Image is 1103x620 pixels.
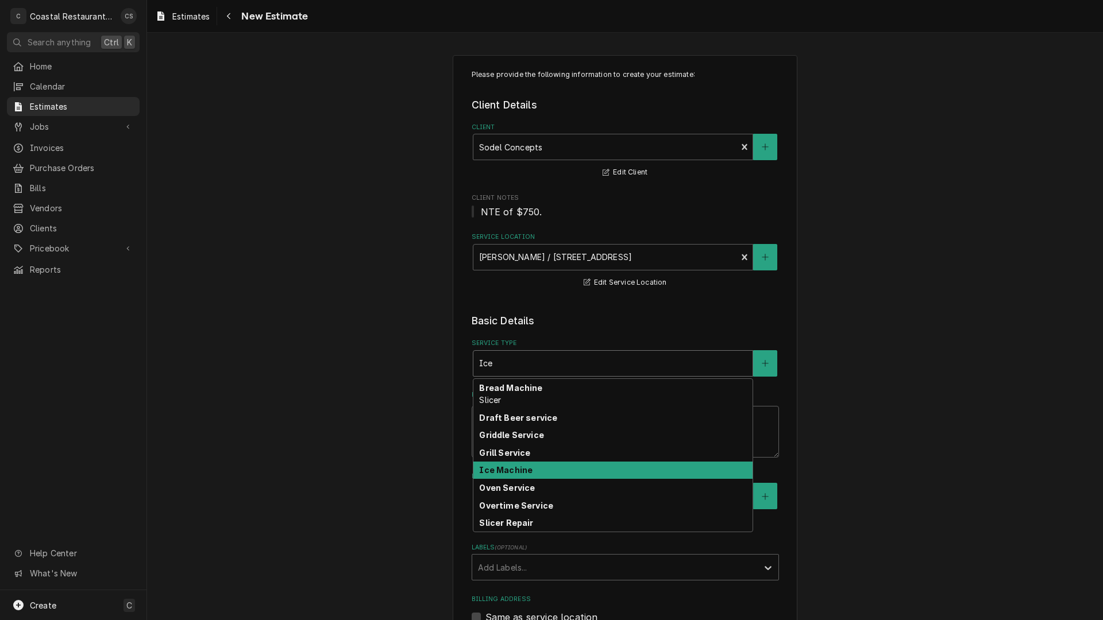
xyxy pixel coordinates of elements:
label: Service Location [472,232,779,242]
button: Create New Client [753,134,777,160]
p: Please provide the following information to create your estimate: [472,69,779,80]
strong: Overtime Service [479,501,553,510]
button: Search anythingCtrlK [7,32,140,52]
span: Estimates [30,100,134,113]
span: Client Notes [472,205,779,219]
span: Clients [30,222,134,234]
div: Equipment [472,472,779,529]
strong: Draft Beer service [479,413,557,423]
div: Service Location [472,232,779,289]
a: Home [7,57,140,76]
legend: Client Details [472,98,779,113]
span: Reports [30,263,134,276]
svg: Create New Location [762,253,769,261]
a: Reports [7,260,140,279]
a: Vendors [7,199,140,218]
span: Slicer [479,395,501,405]
svg: Create New Service [762,359,769,367]
label: Billing Address [472,595,779,604]
span: New Estimate [238,9,308,24]
a: Go to Pricebook [7,239,140,258]
label: Reason For Call [472,390,779,400]
label: Client [472,123,779,132]
span: Jobs [30,121,117,133]
span: C [126,599,132,611]
label: Equipment [472,472,779,481]
strong: Slicer Repair [479,518,533,528]
div: Labels [472,543,779,580]
span: K [127,36,132,48]
div: Client [472,123,779,180]
a: Clients [7,219,140,238]
a: Estimates [151,7,214,26]
div: Client Notes [472,193,779,218]
span: Estimates [172,10,210,22]
strong: Bread Machine [479,383,542,393]
legend: Basic Details [472,313,779,328]
span: Invoices [30,142,134,154]
div: CS [121,8,137,24]
span: Pricebook [30,242,117,254]
a: Go to What's New [7,564,140,583]
span: Calendar [30,80,134,92]
div: Reason For Call [472,390,779,458]
span: Purchase Orders [30,162,134,174]
strong: Grill Service [479,448,530,458]
span: Client Notes [472,193,779,203]
button: Edit Client [601,165,649,180]
div: C [10,8,26,24]
div: Service Type [472,339,779,376]
svg: Create New Client [762,143,769,151]
a: Go to Help Center [7,544,140,563]
button: Create New Location [753,244,777,270]
button: Edit Service Location [582,276,669,290]
a: Purchase Orders [7,158,140,177]
a: Invoices [7,138,140,157]
span: Help Center [30,547,133,559]
a: Go to Jobs [7,117,140,136]
span: What's New [30,567,133,579]
strong: Griddle Service [479,430,543,440]
a: Estimates [7,97,140,116]
svg: Create New Equipment [762,493,769,501]
button: Navigate back [219,7,238,25]
label: Service Type [472,339,779,348]
span: Bills [30,182,134,194]
a: Calendar [7,77,140,96]
div: Coastal Restaurant Repair [30,10,114,22]
span: Ctrl [104,36,119,48]
div: Chris Sockriter's Avatar [121,8,137,24]
label: Labels [472,543,779,552]
a: Bills [7,179,140,197]
span: Home [30,60,134,72]
strong: Oven Service [479,483,535,493]
button: Create New Service [753,350,777,377]
button: Create New Equipment [753,483,777,509]
span: Vendors [30,202,134,214]
span: Create [30,600,56,610]
span: NTE of $750. [481,206,542,218]
span: ( optional ) [495,544,527,551]
strong: Ice Machine [479,465,533,475]
span: Search anything [28,36,91,48]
